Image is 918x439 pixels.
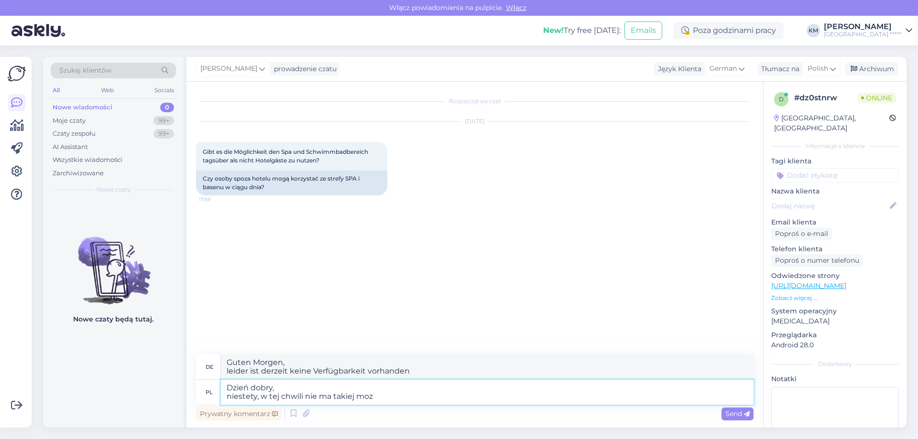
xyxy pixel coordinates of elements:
[845,63,898,75] div: Archiwum
[824,23,902,31] div: [PERSON_NAME]
[196,407,282,420] div: Prywatny komentarz
[824,23,912,38] a: [PERSON_NAME][GEOGRAPHIC_DATA] *****
[221,354,754,379] textarea: Guten Morgen, leider ist derzeit keine Verfügbarkeit vorhanden
[772,201,888,211] input: Dodaj nazwę
[654,64,701,74] div: Język Klienta
[771,244,899,254] p: Telefon klienta
[771,254,863,267] div: Poproś o numer telefonu
[725,409,750,418] span: Send
[543,26,564,35] b: New!
[503,3,529,12] span: Włącz
[59,65,111,75] span: Szukaj klientów
[757,64,799,74] div: Tłumacz na
[53,103,112,112] div: Nowe wiadomości
[771,330,899,340] p: Przeglądarka
[771,142,899,150] div: Informacje o kliencie
[53,129,96,139] div: Czaty zespołu
[624,21,662,40] button: Emails
[771,316,899,326] p: [MEDICAL_DATA]
[203,148,370,164] span: Gibt es die Möglichkeit den Spa und Schwimmbadbereich tagsüber als nicht Hotelgäste zu nutzen?
[807,24,820,37] div: KM
[774,113,889,133] div: [GEOGRAPHIC_DATA], [GEOGRAPHIC_DATA]
[771,271,899,281] p: Odwiedzone strony
[543,25,621,36] div: Try free [DATE]:
[771,168,899,182] input: Dodać etykietę
[196,97,754,106] div: Rozpoczął się czat
[771,340,899,350] p: Android 28.0
[196,171,387,195] div: Czy osoby spoza hotelu mogą korzystać ze strefy SPA i basenu w ciągu dnia?
[51,84,62,96] div: All
[857,93,896,103] span: Online
[196,117,754,126] div: [DATE]
[153,84,176,96] div: Socials
[73,314,153,324] p: Nowe czaty będą tutaj.
[221,380,754,405] textarea: Dzień dobry, niestety, w tej chwili nie ma takiej moz
[8,64,26,83] img: Askly Logo
[674,22,784,39] div: Poza godzinami pracy
[771,306,899,316] p: System operacyjny
[794,92,857,104] div: # dz0stnrw
[270,64,337,74] div: prowadzenie czatu
[200,64,257,74] span: [PERSON_NAME]
[53,116,86,126] div: Moje czaty
[771,294,899,302] p: Zobacz więcej ...
[771,360,899,368] div: Dodatkowy
[153,129,174,139] div: 99+
[771,227,832,240] div: Poproś o e-mail
[97,185,131,194] span: Nowe czaty
[771,156,899,166] p: Tagi klienta
[771,374,899,384] p: Notatki
[771,186,899,196] p: Nazwa klienta
[808,64,828,74] span: Polish
[160,103,174,112] div: 0
[710,64,737,74] span: German
[199,196,235,203] span: 17:59
[771,217,899,227] p: Email klienta
[771,281,846,290] a: [URL][DOMAIN_NAME]
[779,96,784,103] span: d
[53,155,122,165] div: Wszystkie wiadomości
[53,169,104,178] div: Zarchiwizowane
[53,142,88,152] div: AI Assistant
[153,116,174,126] div: 99+
[206,359,213,375] div: de
[43,220,184,306] img: No chats
[206,384,213,400] div: pl
[99,84,116,96] div: Web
